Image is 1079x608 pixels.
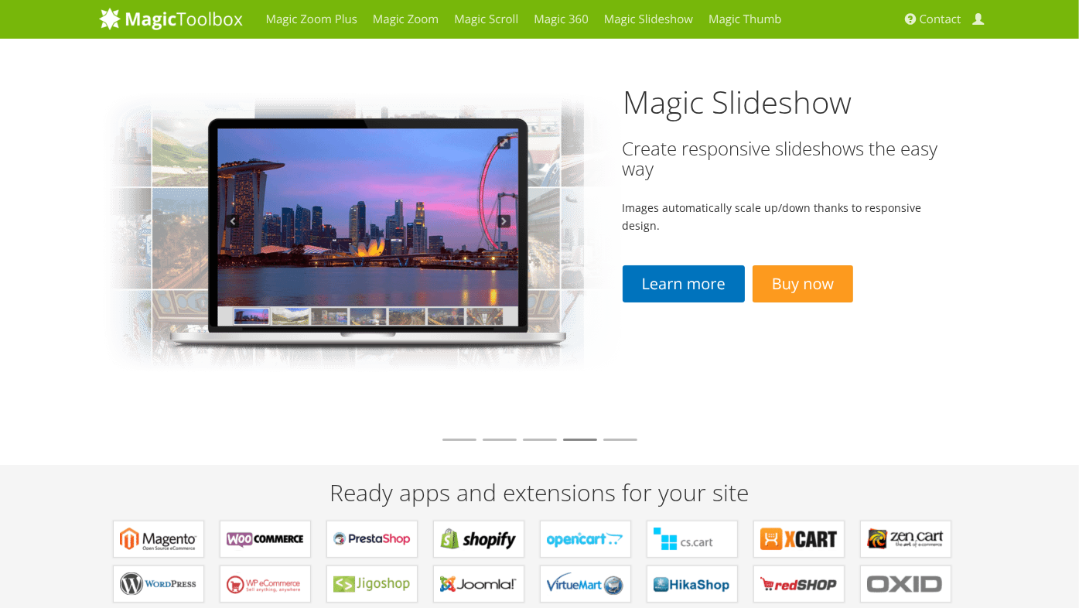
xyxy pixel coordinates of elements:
a: Magic Slideshow [623,80,852,123]
a: Apps for Shopify [433,521,524,558]
b: Plugins for Zen Cart [867,528,944,551]
a: Buy now [753,265,853,303]
a: Extensions for Magento [113,521,204,558]
b: Plugins for WP e-Commerce [227,572,304,596]
img: MagicToolbox.com - Image tools for your website [99,7,243,30]
a: Plugins for WordPress [113,565,204,603]
a: Plugins for WooCommerce [220,521,311,558]
b: Components for VirtueMart [547,572,624,596]
b: Plugins for WooCommerce [227,528,304,551]
a: Modules for PrestaShop [326,521,418,558]
b: Plugins for Jigoshop [333,572,411,596]
b: Modules for X-Cart [760,528,838,551]
b: Components for HikaShop [654,572,731,596]
h3: Create responsive slideshows the easy way [623,138,942,179]
a: Modules for OpenCart [540,521,631,558]
b: Components for redSHOP [760,572,838,596]
p: Images automatically scale up/down thanks to responsive design. [623,199,942,234]
a: Components for HikaShop [647,565,738,603]
a: Components for VirtueMart [540,565,631,603]
b: Modules for PrestaShop [333,528,411,551]
img: magicslideshow-02.png [99,73,623,435]
a: Extensions for OXID [860,565,951,603]
a: Plugins for WP e-Commerce [220,565,311,603]
a: Modules for X-Cart [753,521,845,558]
a: Plugins for Jigoshop [326,565,418,603]
b: Extensions for Magento [120,528,197,551]
a: Add-ons for CS-Cart [647,521,738,558]
span: Contact [920,12,961,27]
h2: Ready apps and extensions for your site [99,480,981,505]
a: Learn more [623,265,745,303]
b: Modules for OpenCart [547,528,624,551]
a: Plugins for Zen Cart [860,521,951,558]
a: Components for redSHOP [753,565,845,603]
b: Apps for Shopify [440,528,517,551]
b: Add-ons for CS-Cart [654,528,731,551]
b: Plugins for WordPress [120,572,197,596]
b: Extensions for OXID [867,572,944,596]
a: Components for Joomla [433,565,524,603]
b: Components for Joomla [440,572,517,596]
